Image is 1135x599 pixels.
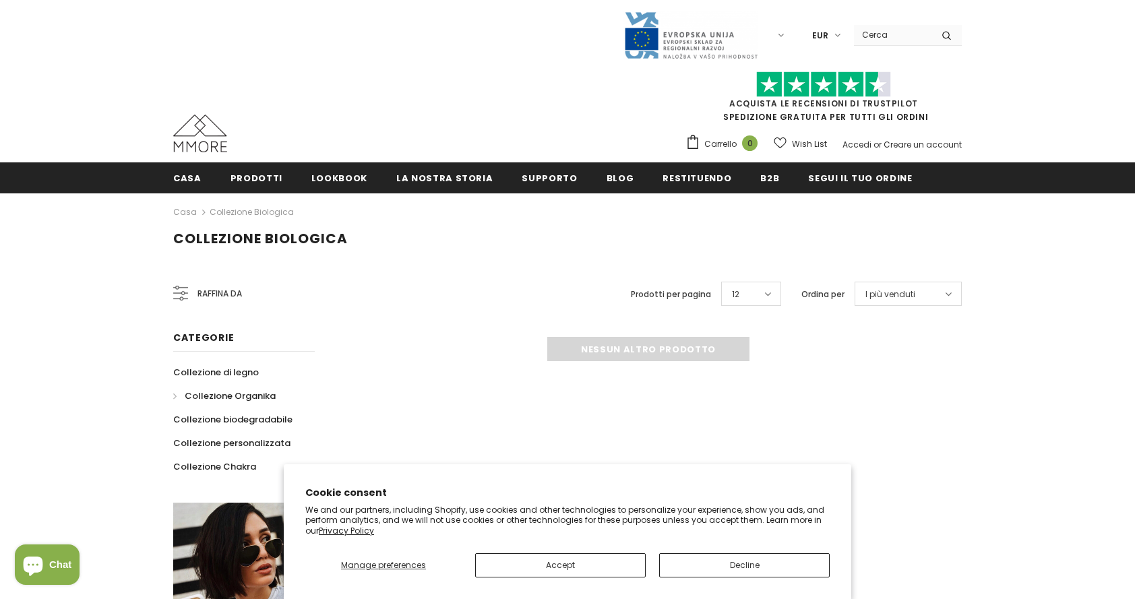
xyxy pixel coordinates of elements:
[873,139,882,150] span: or
[341,559,426,571] span: Manage preferences
[792,137,827,151] span: Wish List
[732,288,739,301] span: 12
[173,455,256,478] a: Collezione Chakra
[173,366,259,379] span: Collezione di legno
[475,553,646,577] button: Accept
[774,132,827,156] a: Wish List
[173,115,227,152] img: Casi MMORE
[173,331,234,344] span: Categorie
[607,162,634,193] a: Blog
[319,525,374,536] a: Privacy Policy
[623,29,758,40] a: Javni Razpis
[173,360,259,384] a: Collezione di legno
[173,204,197,220] a: Casa
[197,286,242,301] span: Raffina da
[173,413,293,426] span: Collezione biodegradabile
[760,172,779,185] span: B2B
[11,544,84,588] inbox-online-store-chat: Shopify online store chat
[396,162,493,193] a: La nostra storia
[663,162,731,193] a: Restituendo
[808,162,912,193] a: Segui il tuo ordine
[685,77,962,123] span: SPEDIZIONE GRATUITA PER TUTTI GLI ORDINI
[173,431,290,455] a: Collezione personalizzata
[854,25,931,44] input: Search Site
[812,29,828,42] span: EUR
[760,162,779,193] a: B2B
[742,135,758,151] span: 0
[865,288,915,301] span: I più venduti
[305,505,830,536] p: We and our partners, including Shopify, use cookies and other technologies to personalize your ex...
[623,11,758,60] img: Javni Razpis
[173,172,202,185] span: Casa
[173,162,202,193] a: Casa
[663,172,731,185] span: Restituendo
[311,162,367,193] a: Lookbook
[685,134,764,154] a: Carrello 0
[631,288,711,301] label: Prodotti per pagina
[173,229,348,248] span: Collezione biologica
[659,553,830,577] button: Decline
[210,206,294,218] a: Collezione biologica
[231,172,282,185] span: Prodotti
[522,162,577,193] a: supporto
[311,172,367,185] span: Lookbook
[173,384,276,408] a: Collezione Organika
[801,288,845,301] label: Ordina per
[185,389,276,402] span: Collezione Organika
[396,172,493,185] span: La nostra storia
[808,172,912,185] span: Segui il tuo ordine
[729,98,918,109] a: Acquista le recensioni di TrustPilot
[305,486,830,500] h2: Cookie consent
[607,172,634,185] span: Blog
[173,460,256,473] span: Collezione Chakra
[305,553,462,577] button: Manage preferences
[704,137,737,151] span: Carrello
[884,139,962,150] a: Creare un account
[756,71,891,98] img: Fidati di Pilot Stars
[842,139,871,150] a: Accedi
[522,172,577,185] span: supporto
[173,408,293,431] a: Collezione biodegradabile
[173,437,290,449] span: Collezione personalizzata
[231,162,282,193] a: Prodotti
